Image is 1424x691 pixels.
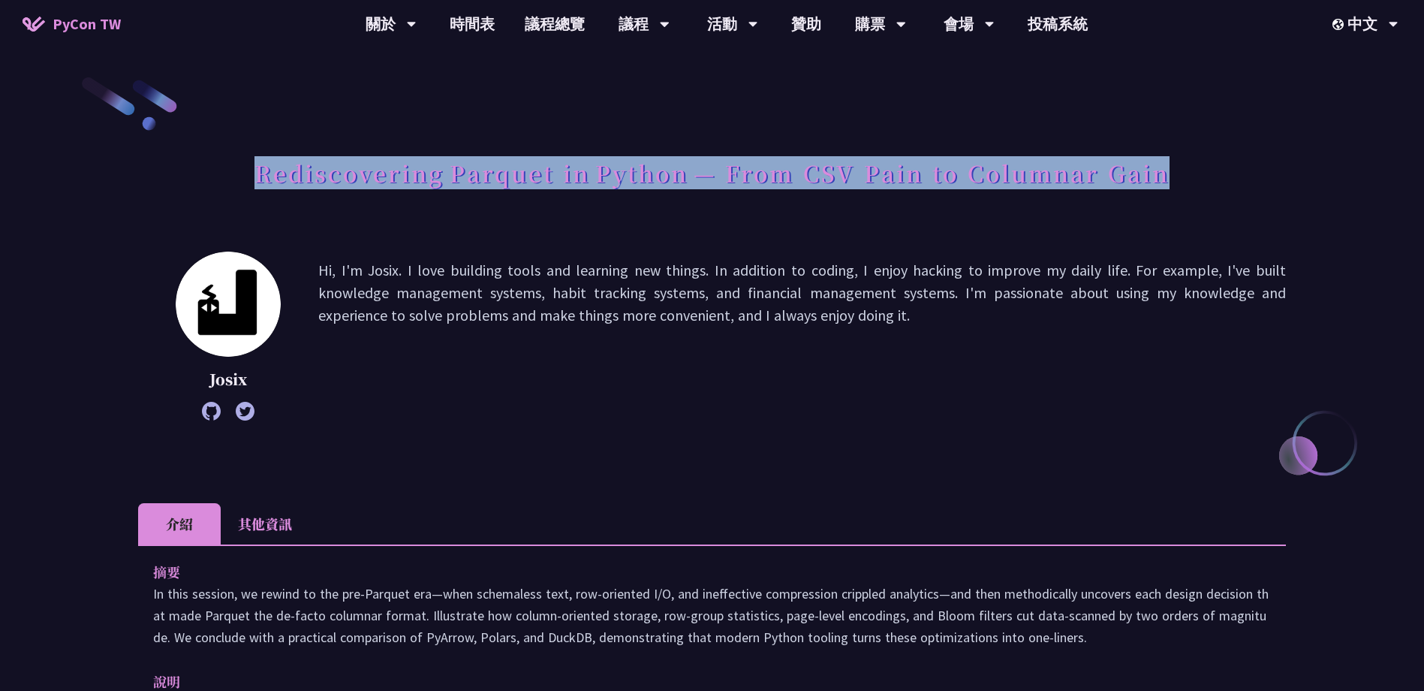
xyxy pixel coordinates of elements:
[318,259,1286,413] p: Hi, I'm Josix. I love building tools and learning new things. In addition to coding, I enjoy hack...
[23,17,45,32] img: Home icon of PyCon TW 2025
[176,252,281,357] img: Josix
[53,13,121,35] span: PyCon TW
[1332,19,1347,30] img: Locale Icon
[8,5,136,43] a: PyCon TW
[153,583,1271,648] p: In this session, we rewind to the pre‑Parquet era—when schemaless text, row‑oriented I/O, and ine...
[138,503,221,545] li: 介紹
[153,561,1241,583] p: 摘要
[176,368,281,391] p: Josix
[254,150,1170,195] h1: Rediscovering Parquet in Python — From CSV Pain to Columnar Gain
[221,503,309,545] li: 其他資訊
